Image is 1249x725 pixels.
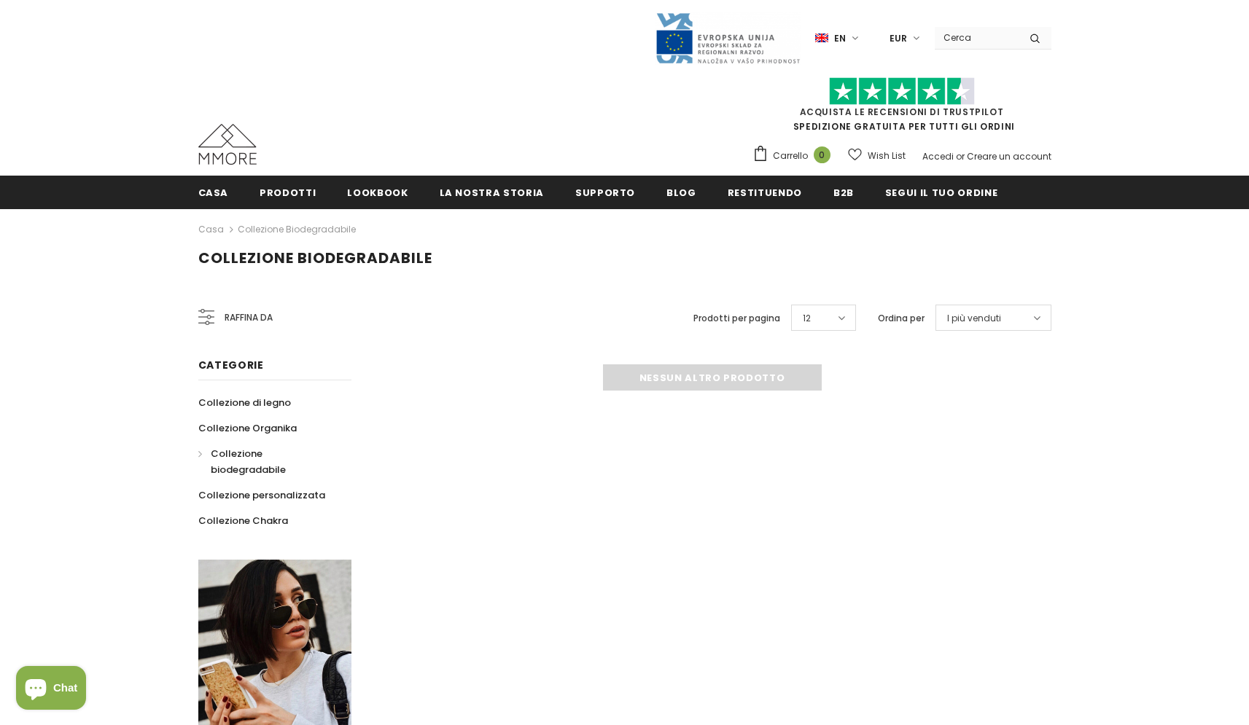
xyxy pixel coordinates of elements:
[198,124,257,165] img: Casi MMORE
[238,223,356,235] a: Collezione biodegradabile
[12,666,90,713] inbox-online-store-chat: Shopify online store chat
[922,150,954,162] a: Accedi
[800,106,1004,118] a: Acquista le recensioni di TrustPilot
[198,358,264,372] span: Categorie
[935,27,1019,48] input: Search Site
[198,441,335,482] a: Collezione biodegradabile
[198,186,229,200] span: Casa
[347,186,408,200] span: Lookbook
[198,421,297,435] span: Collezione Organika
[834,31,846,46] span: en
[890,31,907,46] span: EUR
[198,248,432,268] span: Collezione biodegradabile
[575,186,635,200] span: supporto
[440,176,544,208] a: La nostra storia
[211,447,286,477] span: Collezione biodegradabile
[752,145,838,167] a: Carrello 0
[833,186,854,200] span: B2B
[655,31,801,44] a: Javni Razpis
[878,311,925,326] label: Ordina per
[693,311,780,326] label: Prodotti per pagina
[440,186,544,200] span: La nostra storia
[956,150,965,162] span: or
[947,311,1001,326] span: I più venduti
[814,146,830,163] span: 0
[752,84,1051,133] span: SPEDIZIONE GRATUITA PER TUTTI GLI ORDINI
[967,150,1051,162] a: Creare un account
[829,77,975,106] img: Fidati di Pilot Stars
[885,186,997,200] span: Segui il tuo ordine
[666,176,696,208] a: Blog
[655,12,801,65] img: Javni Razpis
[198,415,297,441] a: Collezione Organika
[833,176,854,208] a: B2B
[728,176,802,208] a: Restituendo
[575,176,635,208] a: supporto
[198,221,224,238] a: Casa
[260,176,316,208] a: Prodotti
[198,508,288,533] a: Collezione Chakra
[803,311,811,326] span: 12
[815,32,828,44] img: i-lang-1.png
[773,149,808,163] span: Carrello
[848,143,906,168] a: Wish List
[666,186,696,200] span: Blog
[347,176,408,208] a: Lookbook
[225,310,273,326] span: Raffina da
[198,482,325,508] a: Collezione personalizzata
[868,149,906,163] span: Wish List
[198,390,291,415] a: Collezione di legno
[260,186,316,200] span: Prodotti
[198,176,229,208] a: Casa
[198,514,288,528] span: Collezione Chakra
[728,186,802,200] span: Restituendo
[885,176,997,208] a: Segui il tuo ordine
[198,488,325,502] span: Collezione personalizzata
[198,396,291,409] span: Collezione di legno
